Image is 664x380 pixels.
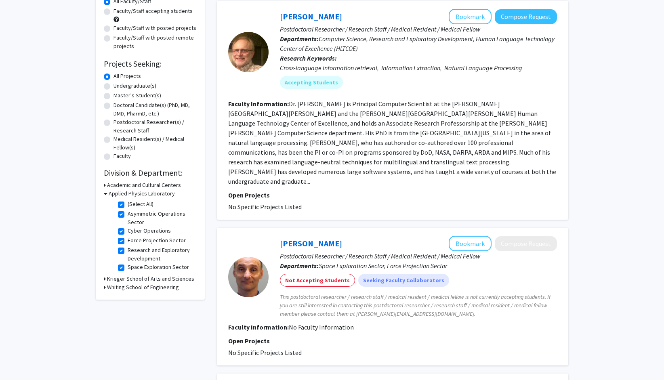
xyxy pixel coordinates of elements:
label: Medical Resident(s) / Medical Fellow(s) [113,135,197,152]
h3: Whiting School of Engineering [107,283,179,292]
h2: Projects Seeking: [104,59,197,69]
a: [PERSON_NAME] [280,11,342,21]
b: Departments: [280,262,319,270]
b: Departments: [280,35,319,43]
span: Space Exploration Sector, Force Projection Sector [319,262,447,270]
label: All Projects [113,72,141,80]
h3: Academic and Cultural Centers [107,181,181,189]
label: Force Projection Sector [128,236,186,245]
label: Faculty/Staff with posted projects [113,24,196,32]
h2: Division & Department: [104,168,197,178]
label: Faculty/Staff accepting students [113,7,193,15]
a: [PERSON_NAME] [280,238,342,248]
span: Computer Science, Research and Exploratory Development, Human Language Technology Center of Excel... [280,35,555,52]
p: Open Projects [228,190,557,200]
b: Research Keywords: [280,54,337,62]
label: Master's Student(s) [113,91,161,100]
span: No Faculty Information [289,323,354,331]
div: Cross-language information retrieval, Information Extraction, Natural Language Processing [280,63,557,73]
label: Faculty [113,152,131,160]
h3: Applied Physics Laboratory [109,189,175,198]
p: Open Projects [228,336,557,346]
mat-chip: Not Accepting Students [280,274,355,287]
button: Add Zoran Kahric to Bookmarks [449,236,492,251]
h3: Krieger School of Arts and Sciences [107,275,194,283]
p: Postdoctoral Researcher / Research Staff / Medical Resident / Medical Fellow [280,24,557,34]
iframe: Chat [6,344,34,374]
mat-chip: Accepting Students [280,76,343,89]
mat-chip: Seeking Faculty Collaborators [358,274,449,287]
p: Postdoctoral Researcher / Research Staff / Medical Resident / Medical Fellow [280,251,557,261]
button: Add James Mayfield to Bookmarks [449,9,492,24]
b: Faculty Information: [228,100,289,108]
label: Space Exploration Sector [128,263,189,271]
label: Undergraduate(s) [113,82,156,90]
span: This postdoctoral researcher / research staff / medical resident / medical fellow is not currentl... [280,293,557,318]
b: Faculty Information: [228,323,289,331]
label: Cyber Operations [128,227,171,235]
span: No Specific Projects Listed [228,203,302,211]
label: Faculty/Staff with posted remote projects [113,34,197,50]
fg-read-more: Dr. [PERSON_NAME] is Principal Computer Scientist at the [PERSON_NAME][GEOGRAPHIC_DATA][PERSON_NA... [228,100,556,185]
label: Doctoral Candidate(s) (PhD, MD, DMD, PharmD, etc.) [113,101,197,118]
label: Research and Exploratory Development [128,246,195,263]
label: (Select All) [128,200,153,208]
span: No Specific Projects Listed [228,349,302,357]
label: Asymmetric Operations Sector [128,210,195,227]
button: Compose Request to Zoran Kahric [495,236,557,251]
label: Postdoctoral Researcher(s) / Research Staff [113,118,197,135]
button: Compose Request to James Mayfield [495,9,557,24]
